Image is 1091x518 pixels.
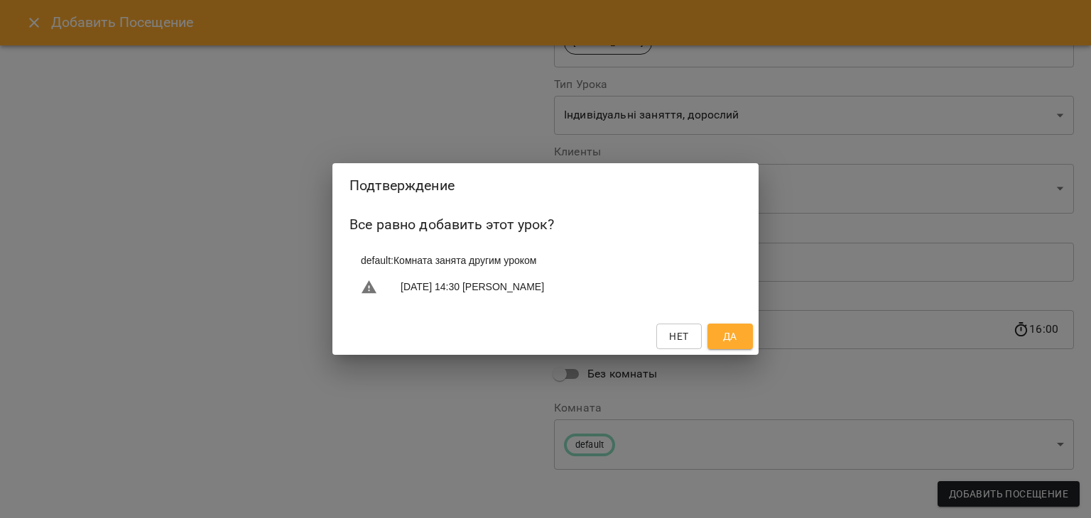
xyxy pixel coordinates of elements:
[656,324,702,349] button: Нет
[669,328,688,345] span: Нет
[723,328,737,345] span: Да
[349,214,742,236] h6: Все равно добавить этот урок?
[707,324,753,349] button: Да
[349,273,742,302] li: [DATE] 14:30 [PERSON_NAME]
[349,175,742,197] h2: Подтверждение
[349,248,742,273] li: default : Комната занята другим уроком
